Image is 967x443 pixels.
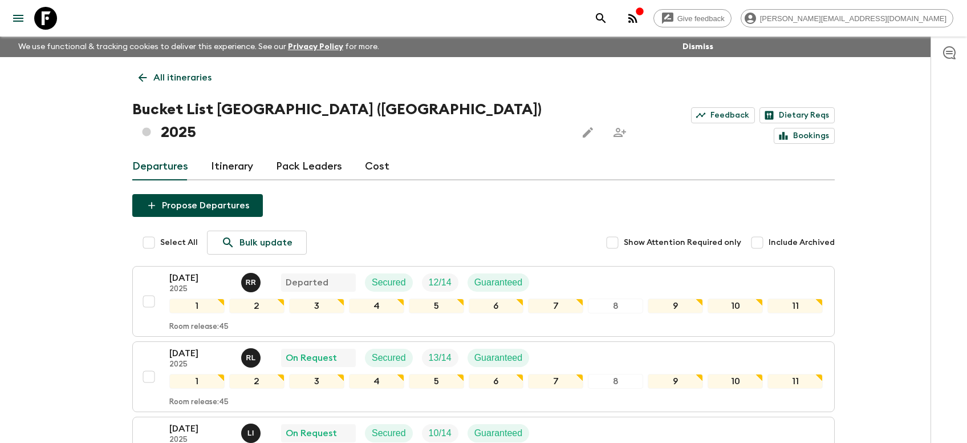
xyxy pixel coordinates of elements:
[608,121,631,144] span: Share this itinerary
[590,7,612,30] button: search adventures
[7,7,30,30] button: menu
[289,299,344,313] div: 3
[169,360,232,369] p: 2025
[132,98,567,144] h1: Bucket List [GEOGRAPHIC_DATA] ([GEOGRAPHIC_DATA]) 2025
[288,43,343,51] a: Privacy Policy
[767,374,823,389] div: 11
[241,427,263,436] span: Lee Irwins
[774,128,835,144] a: Bookings
[169,299,225,313] div: 1
[769,237,835,248] span: Include Archived
[528,374,583,389] div: 7
[422,349,458,367] div: Trip Fill
[422,273,458,292] div: Trip Fill
[169,398,229,407] p: Room release: 45
[528,299,583,313] div: 7
[169,347,232,360] p: [DATE]
[409,299,464,313] div: 5
[759,107,835,123] a: Dietary Reqs
[160,237,198,248] span: Select All
[286,426,337,440] p: On Request
[469,299,524,313] div: 6
[169,374,225,389] div: 1
[132,266,835,337] button: [DATE]2025Roland RauDepartedSecuredTrip FillGuaranteed1234567891011Room release:45
[169,323,229,332] p: Room release: 45
[132,153,188,180] a: Departures
[474,276,523,289] p: Guaranteed
[767,299,823,313] div: 11
[132,66,218,89] a: All itineraries
[169,422,232,436] p: [DATE]
[409,374,464,389] div: 5
[349,374,404,389] div: 4
[247,429,254,438] p: L I
[289,374,344,389] div: 3
[372,426,406,440] p: Secured
[691,107,755,123] a: Feedback
[680,39,716,55] button: Dismiss
[132,341,835,412] button: [DATE]2025Rabata Legend MpatamaliOn RequestSecuredTrip FillGuaranteed1234567891011Room release:45
[588,299,643,313] div: 8
[276,153,342,180] a: Pack Leaders
[708,374,763,389] div: 10
[741,9,953,27] div: [PERSON_NAME][EMAIL_ADDRESS][DOMAIN_NAME]
[671,14,731,23] span: Give feedback
[132,194,263,217] button: Propose Departures
[754,14,953,23] span: [PERSON_NAME][EMAIL_ADDRESS][DOMAIN_NAME]
[229,374,285,389] div: 2
[169,285,232,294] p: 2025
[469,374,524,389] div: 6
[474,351,523,365] p: Guaranteed
[648,374,703,389] div: 9
[653,9,732,27] a: Give feedback
[708,299,763,313] div: 10
[422,424,458,442] div: Trip Fill
[246,353,255,363] p: R L
[286,276,328,289] p: Departed
[429,276,452,289] p: 12 / 14
[239,236,292,249] p: Bulk update
[241,424,263,443] button: LI
[588,374,643,389] div: 8
[365,273,413,292] div: Secured
[241,348,263,368] button: RL
[624,237,741,248] span: Show Attention Required only
[648,299,703,313] div: 9
[211,153,253,180] a: Itinerary
[576,121,599,144] button: Edit this itinerary
[429,426,452,440] p: 10 / 14
[474,426,523,440] p: Guaranteed
[372,351,406,365] p: Secured
[349,299,404,313] div: 4
[365,153,389,180] a: Cost
[372,276,406,289] p: Secured
[365,349,413,367] div: Secured
[286,351,337,365] p: On Request
[429,351,452,365] p: 13 / 14
[14,37,384,57] p: We use functional & tracking cookies to deliver this experience. See our for more.
[241,352,263,361] span: Rabata Legend Mpatamali
[365,424,413,442] div: Secured
[229,299,285,313] div: 2
[241,276,263,285] span: Roland Rau
[207,231,307,255] a: Bulk update
[153,71,212,84] p: All itineraries
[169,271,232,285] p: [DATE]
